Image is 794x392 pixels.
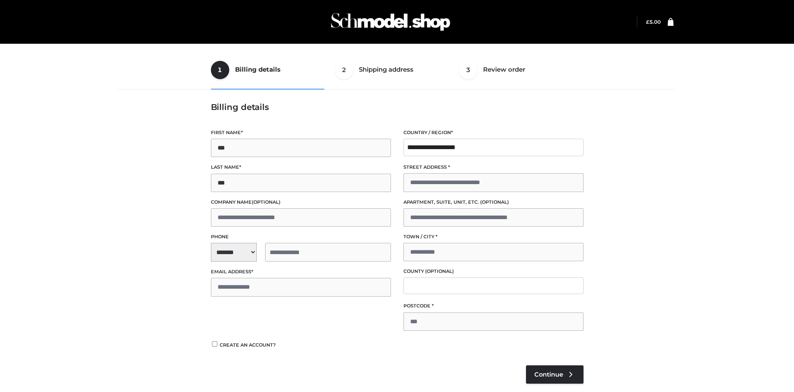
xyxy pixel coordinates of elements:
[534,371,563,378] span: Continue
[480,199,509,205] span: (optional)
[646,19,661,25] bdi: 5.00
[403,129,584,137] label: Country / Region
[526,365,584,384] a: Continue
[646,19,661,25] a: £5.00
[220,342,276,348] span: Create an account?
[211,341,218,347] input: Create an account?
[403,163,584,171] label: Street address
[211,163,391,171] label: Last name
[211,129,391,137] label: First name
[211,233,391,241] label: Phone
[328,5,453,38] img: Schmodel Admin 964
[252,199,281,205] span: (optional)
[403,198,584,206] label: Apartment, suite, unit, etc.
[211,102,584,112] h3: Billing details
[403,302,584,310] label: Postcode
[211,198,391,206] label: Company name
[646,19,649,25] span: £
[403,233,584,241] label: Town / City
[425,268,454,274] span: (optional)
[211,268,391,276] label: Email address
[403,267,584,275] label: County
